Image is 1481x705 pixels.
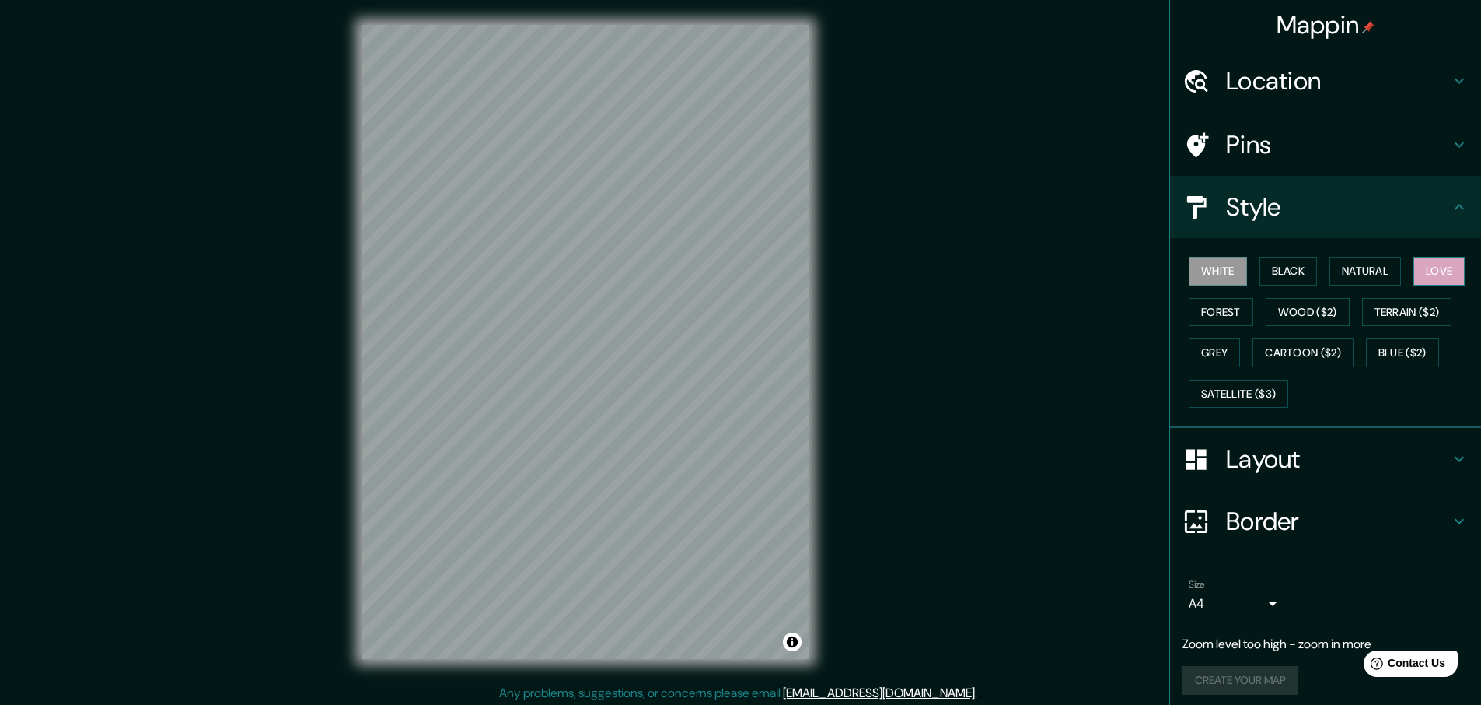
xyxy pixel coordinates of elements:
[783,633,802,651] button: Toggle attribution
[362,25,809,659] canvas: Map
[1170,50,1481,112] div: Location
[1226,506,1450,537] h4: Border
[1189,338,1240,367] button: Grey
[1182,635,1469,654] p: Zoom level too high - zoom in more
[1362,298,1452,327] button: Terrain ($2)
[1413,257,1465,286] button: Love
[1266,298,1350,327] button: Wood ($2)
[1170,428,1481,490] div: Layout
[1170,490,1481,552] div: Border
[1252,338,1354,367] button: Cartoon ($2)
[1189,380,1288,409] button: Satellite ($3)
[1226,444,1450,475] h4: Layout
[1189,578,1205,591] label: Size
[1226,191,1450,223] h4: Style
[1189,591,1282,616] div: A4
[1343,644,1464,688] iframe: Help widget launcher
[1329,257,1401,286] button: Natural
[1277,9,1375,40] h4: Mappin
[1226,65,1450,96] h4: Location
[1170,176,1481,238] div: Style
[1226,129,1450,160] h4: Pins
[1170,114,1481,176] div: Pins
[1259,257,1318,286] button: Black
[977,684,980,703] div: .
[1189,257,1247,286] button: White
[499,684,977,703] p: Any problems, suggestions, or concerns please email .
[1362,21,1374,33] img: pin-icon.png
[1189,298,1253,327] button: Forest
[783,685,975,701] a: [EMAIL_ADDRESS][DOMAIN_NAME]
[980,684,983,703] div: .
[1366,338,1439,367] button: Blue ($2)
